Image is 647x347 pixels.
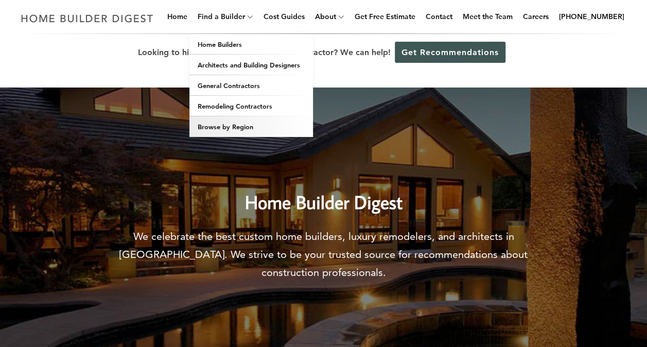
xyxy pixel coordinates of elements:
img: Home Builder Digest [16,8,158,28]
a: Architects and Building Designers [189,55,313,75]
h2: Home Builder Digest [105,170,543,216]
a: General Contractors [189,75,313,96]
a: Home Builders [189,34,313,55]
a: Remodeling Contractors [189,96,313,116]
iframe: Drift Widget Chat Controller [449,273,635,335]
a: Browse by Region [189,116,313,137]
p: We celebrate the best custom home builders, luxury remodelers, and architects in [GEOGRAPHIC_DATA... [105,228,543,282]
a: Get Recommendations [395,42,505,63]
